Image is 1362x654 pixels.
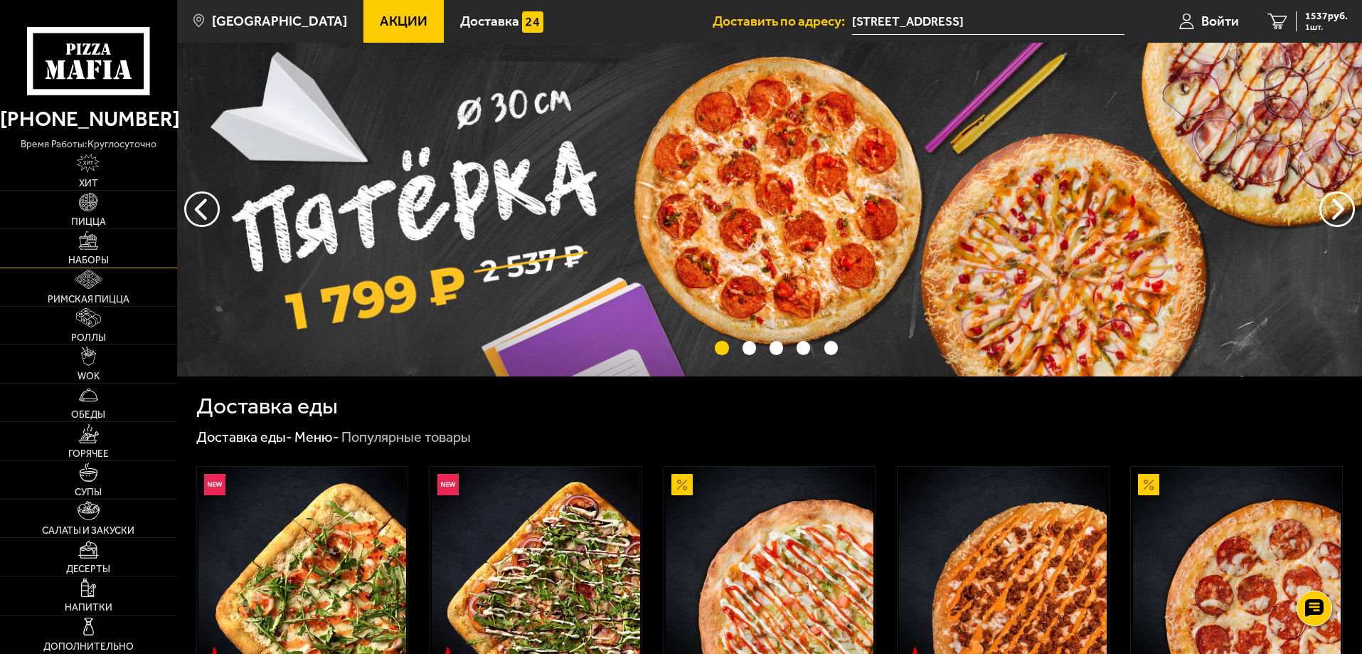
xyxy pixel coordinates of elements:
button: следующий [184,191,220,227]
span: Доставка [460,14,519,28]
span: [GEOGRAPHIC_DATA] [212,14,347,28]
a: Доставка еды- [196,428,292,445]
span: Хит [79,179,98,189]
button: точки переключения [824,341,838,354]
img: Новинка [204,474,225,495]
span: Пицца [71,217,106,227]
img: Акционный [671,474,693,495]
button: предыдущий [1319,191,1355,227]
h1: Доставка еды [196,395,338,418]
button: точки переключения [743,341,756,354]
span: WOK [78,371,100,381]
span: Десерты [66,564,110,574]
img: Новинка [437,474,459,495]
span: Комендантский проспект, 71 [852,9,1124,35]
span: Роллы [71,333,106,343]
span: Римская пицца [48,295,129,305]
img: 15daf4d41897b9f0e9f617042186c801.svg [522,11,543,33]
span: Наборы [68,255,109,265]
button: точки переключения [770,341,783,354]
span: Акции [380,14,427,28]
div: Популярные товары [341,428,471,447]
span: Напитки [65,603,112,613]
button: точки переключения [797,341,810,354]
span: 1 шт. [1305,23,1348,31]
span: 1537 руб. [1305,11,1348,21]
input: Ваш адрес доставки [852,9,1124,35]
button: точки переключения [715,341,728,354]
span: Войти [1201,14,1239,28]
span: Доставить по адресу: [713,14,852,28]
span: Обеды [71,410,105,420]
span: Дополнительно [43,642,134,652]
a: Меню- [294,428,339,445]
span: Супы [75,487,102,497]
span: Салаты и закуски [42,526,134,536]
img: Акционный [1138,474,1159,495]
span: Горячее [68,449,109,459]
